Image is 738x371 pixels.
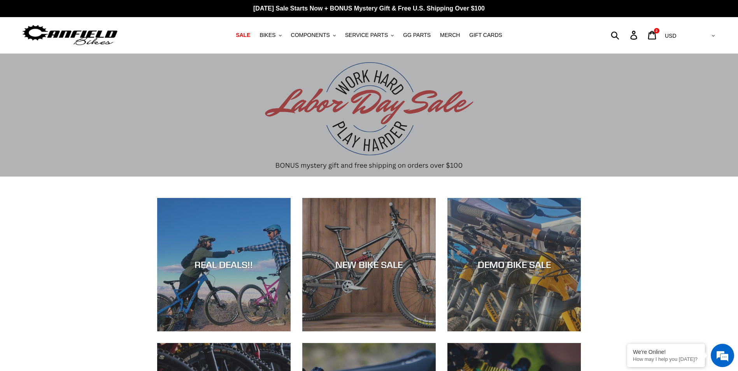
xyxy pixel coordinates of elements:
[302,259,436,270] div: NEW BIKE SALE
[447,198,581,331] a: DEMO BIKE SALE
[399,30,435,40] a: GG PARTS
[643,27,662,44] a: 2
[21,23,119,47] img: Canfield Bikes
[287,30,340,40] button: COMPONENTS
[345,32,388,38] span: SERVICE PARTS
[341,30,398,40] button: SERVICE PARTS
[436,30,464,40] a: MERCH
[469,32,502,38] span: GIFT CARDS
[291,32,330,38] span: COMPONENTS
[633,349,699,355] div: We're Online!
[157,198,291,331] a: REAL DEALS!!
[302,198,436,331] a: NEW BIKE SALE
[259,32,275,38] span: BIKES
[615,26,635,44] input: Search
[633,356,699,362] p: How may I help you today?
[465,30,506,40] a: GIFT CARDS
[157,259,291,270] div: REAL DEALS!!
[236,32,250,38] span: SALE
[256,30,285,40] button: BIKES
[656,29,657,33] span: 2
[232,30,254,40] a: SALE
[440,32,460,38] span: MERCH
[447,259,581,270] div: DEMO BIKE SALE
[403,32,431,38] span: GG PARTS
